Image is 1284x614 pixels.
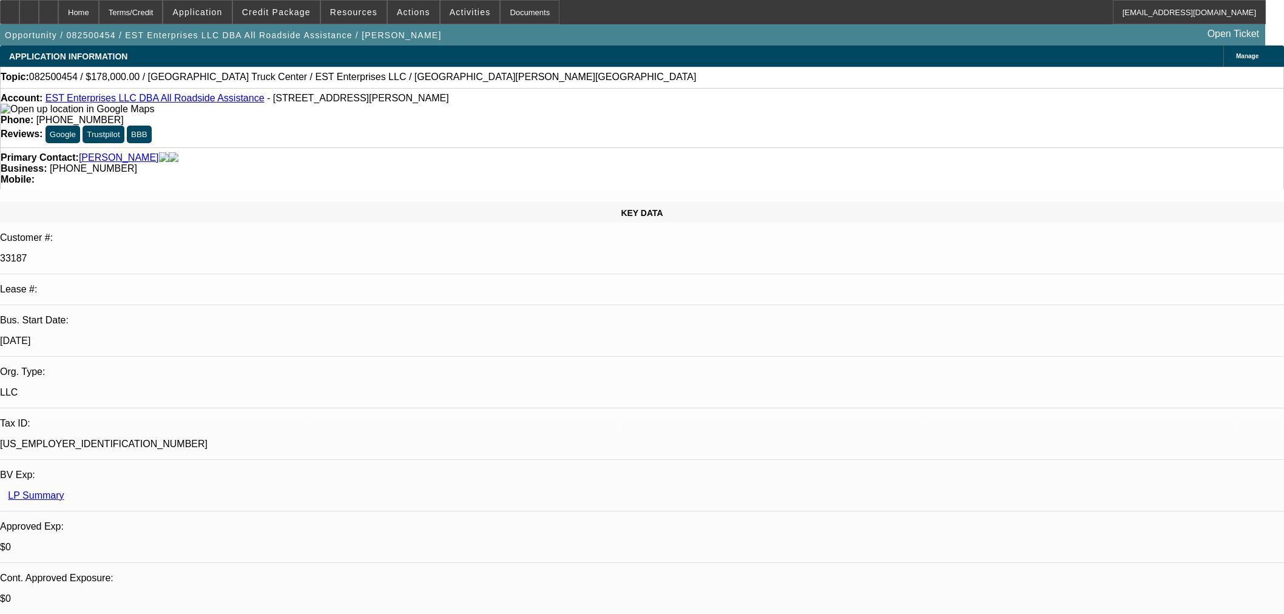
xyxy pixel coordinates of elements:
button: Trustpilot [83,126,124,143]
strong: Primary Contact: [1,152,79,163]
span: Credit Package [242,7,311,17]
img: linkedin-icon.png [169,152,178,163]
a: EST Enterprises LLC DBA All Roadside Assistance [46,93,265,103]
strong: Mobile: [1,174,35,184]
span: Activities [450,7,491,17]
span: Application [172,7,222,17]
span: APPLICATION INFORMATION [9,52,127,61]
span: Actions [397,7,430,17]
strong: Phone: [1,115,33,125]
button: Resources [321,1,387,24]
span: [PHONE_NUMBER] [36,115,124,125]
a: View Google Maps [1,104,154,114]
strong: Account: [1,93,42,103]
strong: Topic: [1,72,29,83]
span: Resources [330,7,377,17]
span: 082500454 / $178,000.00 / [GEOGRAPHIC_DATA] Truck Center / EST Enterprises LLC / [GEOGRAPHIC_DATA... [29,72,697,83]
a: Open Ticket [1203,24,1264,44]
strong: Reviews: [1,129,42,139]
button: Activities [441,1,500,24]
img: Open up location in Google Maps [1,104,154,115]
a: LP Summary [8,490,64,501]
button: Application [163,1,231,24]
strong: Business: [1,163,47,174]
span: KEY DATA [621,208,663,218]
button: Credit Package [233,1,320,24]
span: - [STREET_ADDRESS][PERSON_NAME] [267,93,449,103]
span: [PHONE_NUMBER] [50,163,137,174]
button: Actions [388,1,439,24]
img: facebook-icon.png [159,152,169,163]
button: BBB [127,126,152,143]
a: [PERSON_NAME] [79,152,159,163]
span: Opportunity / 082500454 / EST Enterprises LLC DBA All Roadside Assistance / [PERSON_NAME] [5,30,442,40]
button: Google [46,126,80,143]
span: Manage [1236,53,1259,59]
